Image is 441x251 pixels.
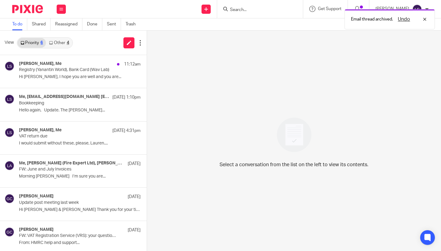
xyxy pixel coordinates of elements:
[32,18,51,30] a: Shared
[19,67,116,73] p: Registry (Yanantin World), Bank Card (Wav Lab)
[19,233,116,238] p: FW: VAT Registration Service (VRS): your questions answered
[12,5,43,13] img: Pixie
[19,227,54,232] h4: [PERSON_NAME]
[46,38,72,48] a: Other4
[351,16,393,22] p: Email thread archived.
[19,74,141,80] p: Hi [PERSON_NAME], I hope you are well and you are...
[19,240,141,245] p: From: HMRC help and support...
[220,161,368,168] p: Select a conversation from the list on the left to view its contents.
[5,227,14,237] img: svg%3E
[19,161,125,166] h4: Me, [PERSON_NAME] (Fire Expert Ltd), [PERSON_NAME]
[412,4,422,14] img: svg%3E
[67,41,69,45] div: 4
[19,94,109,99] h4: Me, [EMAIL_ADDRESS][DOMAIN_NAME] [EMAIL_ADDRESS][DOMAIN_NAME], [PERSON_NAME], Hello
[19,141,141,146] p: I would submit without these, please, Lauren....
[273,114,315,156] img: image
[128,161,141,167] p: [DATE]
[19,61,62,66] h4: [PERSON_NAME], Me
[128,227,141,233] p: [DATE]
[5,94,14,104] img: svg%3E
[40,41,43,45] div: 6
[19,174,141,179] p: Morning [PERSON_NAME] I’m sure you are...
[55,18,82,30] a: Reassigned
[19,101,116,106] p: Bookkeeping
[124,61,141,67] p: 11:12am
[19,194,54,199] h4: [PERSON_NAME]
[5,61,14,71] img: svg%3E
[128,194,141,200] p: [DATE]
[87,18,102,30] a: Done
[396,16,412,23] button: Undo
[107,18,121,30] a: Sent
[19,128,62,133] h4: [PERSON_NAME], Me
[5,194,14,204] img: svg%3E
[12,18,27,30] a: To do
[126,18,140,30] a: Trash
[19,200,116,205] p: Update post meeting last week
[5,39,14,46] span: View
[5,128,14,137] img: svg%3E
[19,167,116,172] p: FW: June and July Invoices
[19,134,116,139] p: VAT return due
[5,161,14,170] img: svg%3E
[17,38,46,48] a: Priority6
[19,108,141,113] p: Hello again, Update. The [PERSON_NAME]...
[19,207,141,212] p: Hi [PERSON_NAME] & [PERSON_NAME] Thank you for your time on...
[112,128,141,134] p: [DATE] 4:31pm
[112,94,141,100] p: [DATE] 1:10pm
